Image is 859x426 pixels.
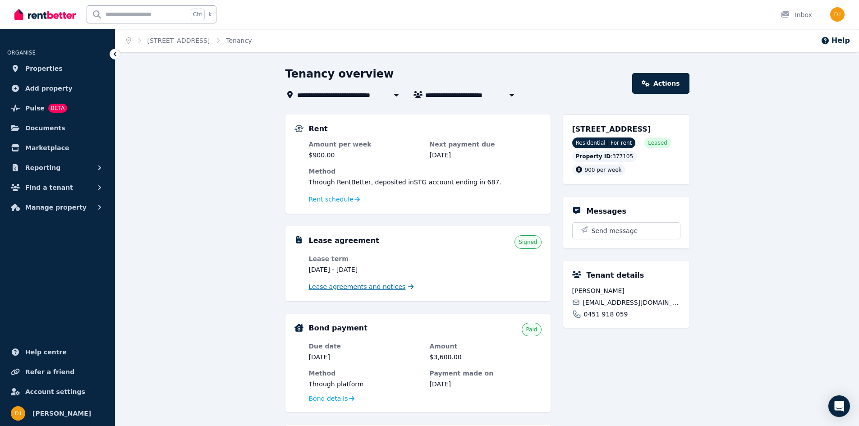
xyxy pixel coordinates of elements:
[576,153,611,160] span: Property ID
[309,167,542,176] dt: Method
[25,366,74,377] span: Refer a friend
[573,223,680,239] button: Send message
[208,11,211,18] span: k
[519,238,537,246] span: Signed
[226,36,252,45] span: Tenancy
[25,103,45,114] span: Pulse
[25,162,60,173] span: Reporting
[7,198,108,216] button: Manage property
[25,63,63,74] span: Properties
[592,226,638,235] span: Send message
[830,7,845,22] img: Devendra Jain
[7,343,108,361] a: Help centre
[821,35,850,46] button: Help
[430,342,542,351] dt: Amount
[587,206,626,217] h5: Messages
[11,406,25,421] img: Devendra Jain
[828,395,850,417] div: Open Intercom Messenger
[572,137,636,148] span: Residential | For rent
[7,60,108,78] a: Properties
[7,383,108,401] a: Account settings
[309,179,501,186] span: Through RentBetter , deposited in STG account ending in 687 .
[309,394,348,403] span: Bond details
[7,99,108,117] a: PulseBETA
[430,369,542,378] dt: Payment made on
[309,151,421,160] dd: $900.00
[309,235,379,246] h5: Lease agreement
[309,394,354,403] a: Bond details
[648,139,667,147] span: Leased
[309,282,406,291] span: Lease agreements and notices
[309,140,421,149] dt: Amount per week
[32,408,91,419] span: [PERSON_NAME]
[572,125,651,133] span: [STREET_ADDRESS]
[25,347,67,357] span: Help centre
[632,73,689,94] a: Actions
[309,195,354,204] span: Rent schedule
[526,326,537,333] span: Paid
[25,202,87,213] span: Manage property
[309,369,421,378] dt: Method
[48,104,67,113] span: BETA
[309,380,421,389] dd: Through platform
[309,265,421,274] dd: [DATE] - [DATE]
[309,195,360,204] a: Rent schedule
[430,380,542,389] dd: [DATE]
[430,151,542,160] dd: [DATE]
[14,8,76,21] img: RentBetter
[25,83,73,94] span: Add property
[309,342,421,351] dt: Due date
[7,363,108,381] a: Refer a friend
[7,119,108,137] a: Documents
[25,182,73,193] span: Find a tenant
[115,29,262,52] nav: Breadcrumb
[430,140,542,149] dt: Next payment due
[587,270,644,281] h5: Tenant details
[7,159,108,177] button: Reporting
[309,323,367,334] h5: Bond payment
[585,167,622,173] span: 900 per week
[294,125,303,132] img: Rental Payments
[7,79,108,97] a: Add property
[572,286,680,295] span: [PERSON_NAME]
[309,254,421,263] dt: Lease term
[147,37,210,44] a: [STREET_ADDRESS]
[430,353,542,362] dd: $3,600.00
[584,310,628,319] span: 0451 918 059
[309,124,328,134] h5: Rent
[7,50,36,56] span: ORGANISE
[583,298,680,307] span: [EMAIL_ADDRESS][DOMAIN_NAME]
[25,386,85,397] span: Account settings
[25,142,69,153] span: Marketplace
[7,139,108,157] a: Marketplace
[294,324,303,332] img: Bond Details
[25,123,65,133] span: Documents
[309,282,414,291] a: Lease agreements and notices
[781,10,812,19] div: Inbox
[7,179,108,197] button: Find a tenant
[309,353,421,362] dd: [DATE]
[191,9,205,20] span: Ctrl
[285,67,394,81] h1: Tenancy overview
[572,151,637,162] div: : 377105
